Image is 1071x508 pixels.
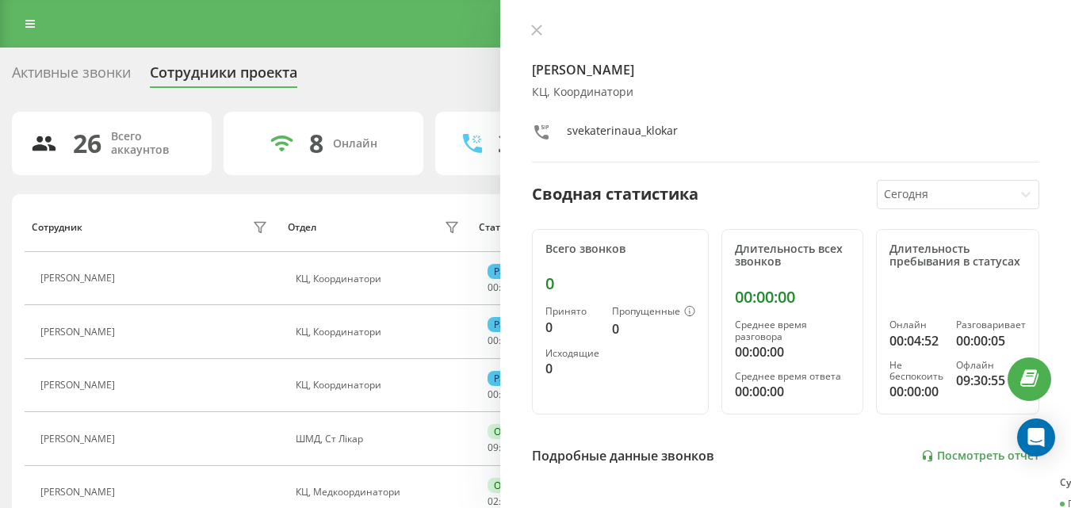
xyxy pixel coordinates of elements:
div: Пропущенные [612,306,695,319]
div: 0 [612,319,695,338]
a: Посмотреть отчет [921,449,1039,463]
div: Длительность пребывания в статусах [889,243,1026,269]
div: 00:00:00 [735,288,850,307]
div: svekaterinaua_klokar [567,123,678,146]
div: Сотрудники проекта [150,64,297,89]
div: 8 [309,128,323,159]
div: Open Intercom Messenger [1017,418,1055,456]
span: 02 [488,495,499,508]
span: 00 [488,334,499,347]
div: [PERSON_NAME] [40,273,119,284]
div: : : [488,442,526,453]
div: : : [488,282,526,293]
div: 09:30:55 [956,371,1026,390]
div: : : [488,496,526,507]
div: Подробные данные звонков [532,446,714,465]
span: 09 [488,441,499,454]
span: 00 [488,281,499,294]
div: Сотрудник [32,222,82,233]
div: Длительность всех звонков [735,243,850,269]
div: Всего звонков [545,243,695,256]
div: Онлайн [488,478,537,493]
div: ШМД, Ст Лікар [296,434,463,445]
div: Исходящие [545,348,599,359]
div: 00:00:00 [735,342,850,361]
div: 0 [545,274,695,293]
div: : : [488,389,526,400]
div: КЦ, Координатори [296,273,463,285]
div: 00:00:05 [956,331,1026,350]
div: Онлайн [889,319,943,330]
div: 26 [73,128,101,159]
h4: [PERSON_NAME] [532,60,1039,79]
div: КЦ, Координатори [532,86,1039,99]
div: Среднее время разговора [735,319,850,342]
div: Статус [479,222,510,233]
div: [PERSON_NAME] [40,434,119,445]
div: Среднее время ответа [735,371,850,382]
span: 00 [488,388,499,401]
div: [PERSON_NAME] [40,487,119,498]
div: 00:04:52 [889,331,943,350]
div: Онлайн [488,424,537,439]
div: КЦ, Координатори [296,327,463,338]
div: : : [488,335,526,346]
div: Разговаривает [488,371,570,386]
div: [PERSON_NAME] [40,380,119,391]
div: Разговаривает [488,317,570,332]
div: 3 [498,128,512,159]
div: КЦ, Координатори [296,380,463,391]
div: Не беспокоить [889,360,943,383]
div: 00:00:00 [889,382,943,401]
div: Онлайн [333,137,377,151]
div: Разговаривает [488,264,570,279]
div: Офлайн [956,360,1026,371]
div: Сводная статистика [532,182,698,206]
div: 0 [545,359,599,378]
div: 0 [545,318,599,337]
div: Разговаривает [956,319,1026,330]
div: КЦ, Медкоординатори [296,487,463,498]
div: Отдел [288,222,316,233]
div: [PERSON_NAME] [40,327,119,338]
div: 00:00:00 [735,382,850,401]
div: Принято [545,306,599,317]
div: Активные звонки [12,64,131,89]
div: Всего аккаунтов [111,130,193,157]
